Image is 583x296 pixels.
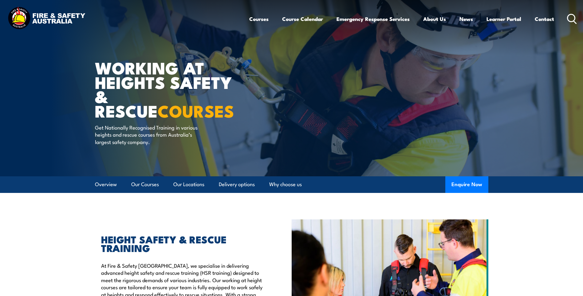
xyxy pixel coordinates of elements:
a: Overview [95,176,117,193]
a: Course Calendar [282,11,323,27]
a: About Us [423,11,446,27]
button: Enquire Now [445,176,488,193]
a: Why choose us [269,176,302,193]
a: Our Locations [173,176,204,193]
h1: WORKING AT HEIGHTS SAFETY & RESCUE [95,60,247,118]
p: Get Nationally Recognised Training in various heights and rescue courses from Australia’s largest... [95,124,207,145]
h2: HEIGHT SAFETY & RESCUE TRAINING [101,235,263,252]
a: Contact [535,11,554,27]
a: Delivery options [219,176,255,193]
a: Learner Portal [486,11,521,27]
strong: COURSES [158,98,234,123]
a: Our Courses [131,176,159,193]
a: News [459,11,473,27]
a: Emergency Response Services [337,11,410,27]
a: Courses [249,11,269,27]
